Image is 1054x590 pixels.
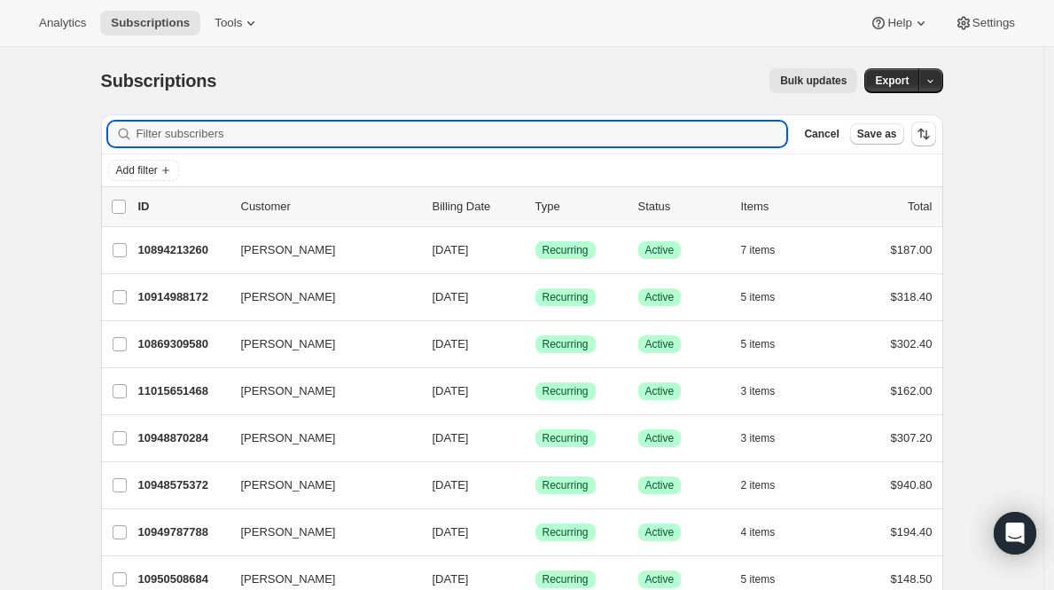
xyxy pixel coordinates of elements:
span: $187.00 [891,243,933,256]
p: 10948870284 [138,429,227,447]
button: [PERSON_NAME] [230,377,408,405]
span: Tools [215,16,242,30]
button: Bulk updates [769,68,857,93]
span: Analytics [39,16,86,30]
button: Subscriptions [100,11,200,35]
p: 10914988172 [138,288,227,306]
button: Analytics [28,11,97,35]
span: [DATE] [433,337,469,350]
p: Customer [241,198,418,216]
span: [PERSON_NAME] [241,523,336,541]
p: 11015651468 [138,382,227,400]
button: [PERSON_NAME] [230,471,408,500]
span: $162.00 [891,384,933,397]
span: Export [875,74,909,88]
span: Active [645,243,675,257]
span: $307.20 [891,431,933,444]
button: 3 items [741,426,795,451]
button: 5 items [741,332,795,357]
p: ID [138,198,227,216]
span: $318.40 [891,290,933,303]
p: 10950508684 [138,570,227,588]
button: [PERSON_NAME] [230,236,408,264]
button: Save as [850,123,904,145]
button: [PERSON_NAME] [230,283,408,311]
span: 4 items [741,525,776,539]
p: 10894213260 [138,241,227,259]
button: 2 items [741,473,795,498]
div: 10948870284[PERSON_NAME][DATE]SuccessRecurringSuccessActive3 items$307.20 [138,426,933,451]
span: Recurring [543,337,589,351]
span: 5 items [741,572,776,586]
span: Cancel [804,127,839,141]
span: 3 items [741,384,776,398]
span: [PERSON_NAME] [241,382,336,400]
button: 7 items [741,238,795,263]
button: 3 items [741,379,795,404]
span: 7 items [741,243,776,257]
p: Billing Date [433,198,521,216]
button: Cancel [797,123,846,145]
span: [DATE] [433,243,469,256]
input: Filter subscribers [137,122,787,146]
button: Help [859,11,940,35]
span: [PERSON_NAME] [241,241,336,259]
button: [PERSON_NAME] [230,424,408,452]
div: Open Intercom Messenger [994,512,1036,555]
span: Recurring [543,525,589,539]
div: 10914988172[PERSON_NAME][DATE]SuccessRecurringSuccessActive5 items$318.40 [138,285,933,310]
span: Subscriptions [111,16,190,30]
span: Recurring [543,384,589,398]
span: 3 items [741,431,776,445]
div: 10948575372[PERSON_NAME][DATE]SuccessRecurringSuccessActive2 items$940.80 [138,473,933,498]
span: Recurring [543,478,589,492]
div: 11015651468[PERSON_NAME][DATE]SuccessRecurringSuccessActive3 items$162.00 [138,379,933,404]
span: Active [645,525,675,539]
span: 5 items [741,337,776,351]
span: [PERSON_NAME] [241,570,336,588]
span: [PERSON_NAME] [241,288,336,306]
div: 10869309580[PERSON_NAME][DATE]SuccessRecurringSuccessActive5 items$302.40 [138,332,933,357]
div: Items [741,198,830,216]
p: 10949787788 [138,523,227,541]
span: [PERSON_NAME] [241,335,336,353]
p: 10948575372 [138,476,227,494]
button: Export [864,68,919,93]
span: $148.50 [891,572,933,586]
span: $302.40 [891,337,933,350]
span: Active [645,290,675,304]
span: Active [645,337,675,351]
button: 4 items [741,520,795,545]
button: [PERSON_NAME] [230,330,408,358]
span: [DATE] [433,431,469,444]
div: 10894213260[PERSON_NAME][DATE]SuccessRecurringSuccessActive7 items$187.00 [138,238,933,263]
span: Subscriptions [101,71,217,90]
div: IDCustomerBilling DateTypeStatusItemsTotal [138,198,933,216]
span: [DATE] [433,572,469,586]
span: Add filter [116,163,158,177]
span: Active [645,384,675,398]
p: 10869309580 [138,335,227,353]
span: Recurring [543,572,589,586]
p: Total [908,198,932,216]
span: Bulk updates [780,74,847,88]
div: Type [535,198,624,216]
button: Add filter [108,160,179,181]
span: [PERSON_NAME] [241,429,336,447]
span: Active [645,431,675,445]
span: [DATE] [433,525,469,539]
span: Recurring [543,290,589,304]
span: Settings [972,16,1015,30]
span: [DATE] [433,290,469,303]
button: Tools [204,11,270,35]
span: Save as [857,127,897,141]
span: Help [887,16,911,30]
span: Recurring [543,431,589,445]
button: Settings [944,11,1026,35]
span: 2 items [741,478,776,492]
button: [PERSON_NAME] [230,518,408,547]
span: Active [645,478,675,492]
span: $194.40 [891,525,933,539]
button: 5 items [741,285,795,310]
span: 5 items [741,290,776,304]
